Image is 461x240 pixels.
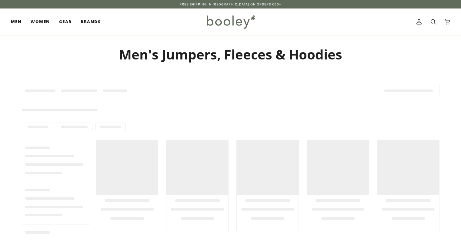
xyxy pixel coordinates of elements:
[31,19,50,25] span: Women
[180,2,281,7] p: Free Shipping in [GEOGRAPHIC_DATA] on Orders €50+
[76,8,105,35] a: Brands
[26,8,54,35] a: Women
[55,8,76,35] a: Gear
[81,19,101,25] span: Brands
[11,19,22,25] span: Men
[11,8,26,35] a: Men
[204,13,257,31] img: Booley
[59,19,72,25] span: Gear
[22,46,439,63] h1: Men's Jumpers, Fleeces & Hoodies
